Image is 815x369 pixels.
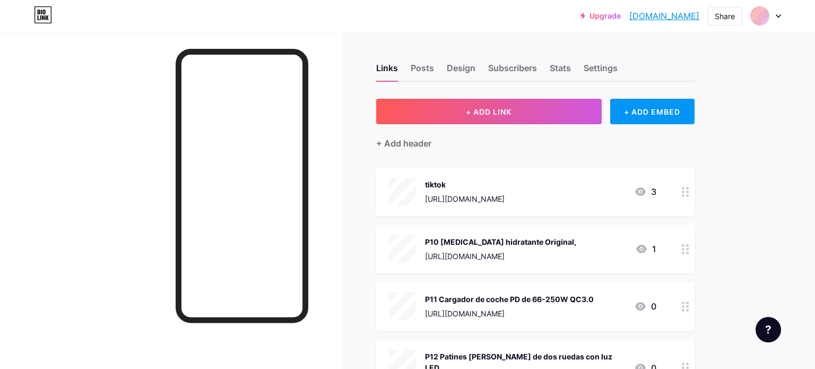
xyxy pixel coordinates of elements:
div: Posts [411,62,434,81]
div: Settings [584,62,618,81]
a: Upgrade [580,12,621,20]
div: [URL][DOMAIN_NAME] [425,251,576,262]
div: tiktok [425,179,505,190]
div: P11 Cargador de coche PD de 66-250W QC3.0 [425,294,594,305]
span: + ADD LINK [466,107,511,116]
div: [URL][DOMAIN_NAME] [425,308,594,319]
div: + Add header [376,137,431,150]
a: [DOMAIN_NAME] [629,10,699,22]
div: Subscribers [488,62,537,81]
div: 1 [635,243,656,255]
div: Share [715,11,735,22]
div: P10 [MEDICAL_DATA] hidratante Original, [425,236,576,247]
div: 3 [634,185,656,198]
div: + ADD EMBED [610,99,695,124]
button: + ADD LINK [376,99,602,124]
div: 0 [634,300,656,313]
div: Design [447,62,475,81]
div: [URL][DOMAIN_NAME] [425,193,505,204]
div: Stats [550,62,571,81]
div: Links [376,62,398,81]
